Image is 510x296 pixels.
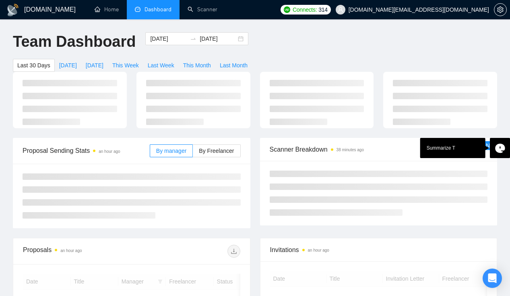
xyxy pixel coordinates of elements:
[148,61,174,70] span: Last Week
[59,61,77,70] span: [DATE]
[190,35,196,42] span: swap-right
[145,6,171,13] span: Dashboard
[215,59,252,72] button: Last Month
[494,6,507,13] a: setting
[284,6,290,13] img: upwork-logo.png
[337,148,364,152] time: 38 minutes ago
[183,61,211,70] span: This Month
[318,5,327,14] span: 314
[13,32,136,51] h1: Team Dashboard
[293,5,317,14] span: Connects:
[270,144,488,154] span: Scanner Breakdown
[220,61,248,70] span: Last Month
[270,245,487,255] span: Invitations
[494,3,507,16] button: setting
[338,7,343,13] span: user
[13,59,55,72] button: Last 30 Days
[483,269,502,288] div: Open Intercom Messenger
[99,149,120,154] time: an hour ago
[150,34,187,43] input: Start date
[6,4,19,17] img: logo
[308,248,329,252] time: an hour ago
[86,61,103,70] span: [DATE]
[156,148,186,154] span: By manager
[143,59,179,72] button: Last Week
[190,35,196,42] span: to
[135,6,140,12] span: dashboard
[179,59,215,72] button: This Month
[200,34,236,43] input: End date
[23,146,150,156] span: Proposal Sending Stats
[95,6,119,13] a: homeHome
[199,148,234,154] span: By Freelancer
[17,61,50,70] span: Last 30 Days
[486,142,497,149] span: New
[60,248,82,253] time: an hour ago
[23,245,132,258] div: Proposals
[188,6,217,13] a: searchScanner
[112,61,139,70] span: This Week
[55,59,81,72] button: [DATE]
[108,59,143,72] button: This Week
[494,6,506,13] span: setting
[81,59,108,72] button: [DATE]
